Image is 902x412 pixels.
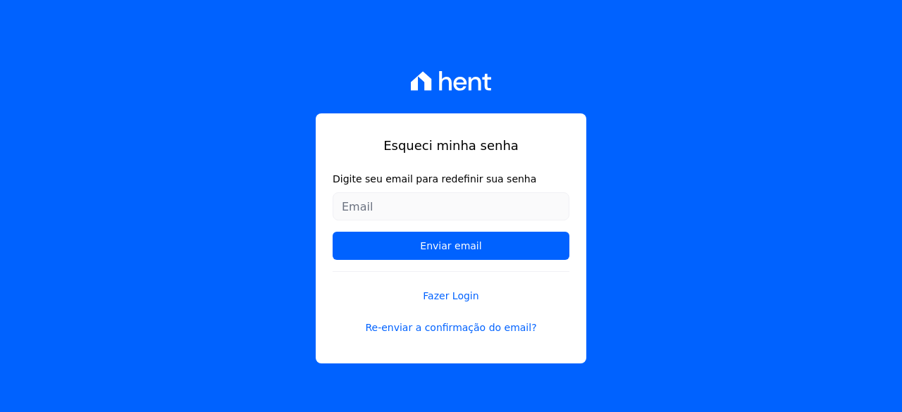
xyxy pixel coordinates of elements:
input: Email [333,192,569,220]
h1: Esqueci minha senha [333,136,569,155]
label: Digite seu email para redefinir sua senha [333,172,569,187]
a: Re-enviar a confirmação do email? [333,320,569,335]
input: Enviar email [333,232,569,260]
a: Fazer Login [333,271,569,304]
